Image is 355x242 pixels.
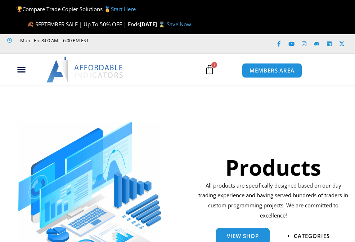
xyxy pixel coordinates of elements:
[197,181,350,221] p: All products are specifically designed based on our day trading experience and having served hund...
[227,233,259,239] span: View Shop
[294,233,330,239] span: categories
[16,5,136,13] span: Compare Trade Copier Solutions 🥇
[250,68,295,73] span: MEMBERS AREA
[197,152,350,182] h1: Products
[46,57,124,83] img: LogoAI | Affordable Indicators – NinjaTrader
[167,21,191,28] a: Save Now
[17,6,22,12] img: 🏆
[18,36,89,45] span: Mon - Fri: 8:00 AM – 6:00 PM EST
[140,21,167,28] strong: [DATE] ⌛
[4,63,39,76] div: Menu Toggle
[27,21,140,28] span: 🍂 SEPTEMBER SALE | Up To 50% OFF | Ends
[242,63,302,78] a: MEMBERS AREA
[194,59,225,80] a: 1
[288,233,330,239] a: categories
[111,5,136,13] a: Start Here
[211,62,217,68] span: 1
[7,45,115,52] iframe: Customer reviews powered by Trustpilot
